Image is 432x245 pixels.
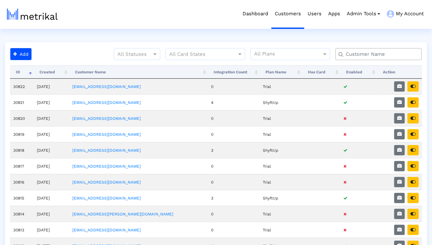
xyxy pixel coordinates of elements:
td: [DATE] [34,94,69,110]
td: 30821 [10,94,34,110]
a: [EMAIL_ADDRESS][DOMAIN_NAME] [72,100,141,105]
th: Action [377,65,422,79]
td: [DATE] [34,222,69,238]
input: All Plans [254,50,323,59]
th: ID: activate to sort column ascending [10,65,34,79]
td: 0 [208,206,259,222]
td: Trial [259,79,302,94]
td: Trial [259,206,302,222]
input: All Card States [169,50,230,59]
td: 0 [208,110,259,126]
img: metrical-logo-light.png [7,9,58,20]
td: [DATE] [34,206,69,222]
td: 30816 [10,174,34,190]
td: 4 [208,94,259,110]
a: [EMAIL_ADDRESS][DOMAIN_NAME] [72,84,141,89]
td: [DATE] [34,110,69,126]
td: 3 [208,190,259,206]
td: 0 [208,126,259,142]
th: Has Card: activate to sort column ascending [302,65,340,79]
td: [DATE] [34,126,69,142]
td: [DATE] [34,79,69,94]
td: 0 [208,174,259,190]
a: [EMAIL_ADDRESS][DOMAIN_NAME] [72,164,141,169]
a: [EMAIL_ADDRESS][DOMAIN_NAME] [72,228,141,232]
th: Enabled: activate to sort column ascending [340,65,377,79]
button: Add [10,48,32,60]
td: [DATE] [34,142,69,158]
td: ShyftUp [259,142,302,158]
td: Trial [259,158,302,174]
td: ShyftUp [259,190,302,206]
td: 0 [208,79,259,94]
td: Trial [259,126,302,142]
th: Created: activate to sort column ascending [34,65,69,79]
a: [EMAIL_ADDRESS][DOMAIN_NAME] [72,196,141,201]
td: 30817 [10,158,34,174]
td: 30820 [10,110,34,126]
a: [EMAIL_ADDRESS][DOMAIN_NAME] [72,116,141,121]
td: 30813 [10,222,34,238]
th: Customer Name: activate to sort column ascending [69,65,208,79]
a: [EMAIL_ADDRESS][PERSON_NAME][DOMAIN_NAME] [72,212,173,216]
td: 30818 [10,142,34,158]
a: [EMAIL_ADDRESS][DOMAIN_NAME] [72,180,141,185]
td: 30819 [10,126,34,142]
th: Integration Count: activate to sort column ascending [208,65,259,79]
td: 0 [208,158,259,174]
a: [EMAIL_ADDRESS][DOMAIN_NAME] [72,148,141,153]
td: [DATE] [34,174,69,190]
td: ShyftUp [259,94,302,110]
td: 3 [208,142,259,158]
td: 30814 [10,206,34,222]
td: Trial [259,174,302,190]
td: [DATE] [34,158,69,174]
img: my-account-menu-icon.png [387,10,394,18]
td: Trial [259,222,302,238]
th: Plan Name: activate to sort column ascending [259,65,302,79]
td: Trial [259,110,302,126]
a: [EMAIL_ADDRESS][DOMAIN_NAME] [72,132,141,137]
input: Customer Name [341,51,419,58]
td: 0 [208,222,259,238]
td: [DATE] [34,190,69,206]
td: 30815 [10,190,34,206]
td: 30822 [10,79,34,94]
